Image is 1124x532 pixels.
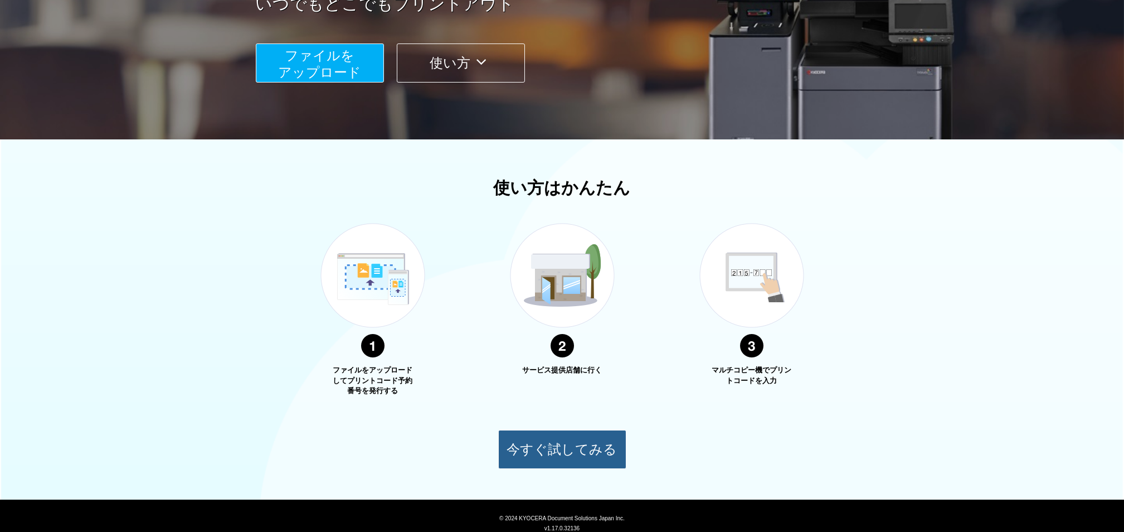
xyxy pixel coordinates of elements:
span: v1.17.0.32136 [544,525,580,531]
p: マルチコピー機でプリントコードを入力 [710,365,794,386]
button: ファイルを​​アップロード [256,43,384,83]
button: 今すぐ試してみる [498,430,626,469]
span: © 2024 KYOCERA Document Solutions Japan Inc. [499,514,625,521]
p: サービス提供店舗に行く [520,365,604,376]
p: ファイルをアップロードしてプリントコード予約番号を発行する [331,365,415,396]
button: 使い方 [397,43,525,83]
span: ファイルを ​​アップロード [278,48,361,80]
